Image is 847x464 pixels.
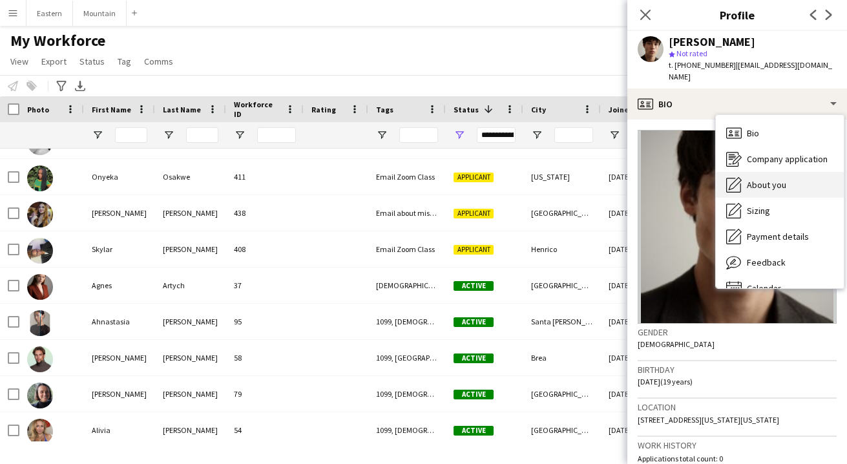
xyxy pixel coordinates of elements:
app-action-btn: Advanced filters [54,78,69,94]
div: [DATE] [601,195,678,231]
div: [DATE] [601,340,678,375]
span: Status [79,56,105,67]
div: [DATE] [601,231,678,267]
img: Alex Waguespack [27,383,53,408]
div: Brea [523,340,601,375]
div: 1099, [DEMOGRAPHIC_DATA], [GEOGRAPHIC_DATA], Travel Team [368,412,446,448]
div: Sizing [716,198,844,224]
div: Email Zoom Class [368,231,446,267]
div: Bio [716,120,844,146]
a: View [5,53,34,70]
span: Status [454,105,479,114]
button: Open Filter Menu [531,129,543,141]
div: [DATE] [601,304,678,339]
span: Bio [747,127,759,139]
span: First Name [92,105,131,114]
div: Agnes [84,268,155,303]
div: [PERSON_NAME] [155,195,226,231]
div: 1099, [DEMOGRAPHIC_DATA], [GEOGRAPHIC_DATA] [368,376,446,412]
h3: Profile [627,6,847,23]
img: Skylar Saunders [27,238,53,264]
input: First Name Filter Input [115,127,147,143]
div: Santa [PERSON_NAME] [523,304,601,339]
span: Payment details [747,231,809,242]
span: Applicant [454,209,494,218]
input: Tags Filter Input [399,127,438,143]
div: [PERSON_NAME] [84,340,155,375]
div: 1099, [GEOGRAPHIC_DATA], [DEMOGRAPHIC_DATA] [368,340,446,375]
span: Company application [747,153,828,165]
span: Calendar [747,282,781,294]
div: [DATE] [601,159,678,195]
button: Open Filter Menu [234,129,246,141]
div: [PERSON_NAME] [155,376,226,412]
div: Henrico [523,231,601,267]
div: [PERSON_NAME] [84,195,155,231]
span: Active [454,281,494,291]
span: Applicant [454,245,494,255]
span: Tags [376,105,393,114]
img: Ahnastasia Carlyle [27,310,53,336]
div: [DATE] [601,412,678,448]
div: [GEOGRAPHIC_DATA] [523,412,601,448]
span: Comms [144,56,173,67]
div: Company application [716,146,844,172]
span: [STREET_ADDRESS][US_STATE][US_STATE] [638,415,779,425]
img: Shelby Stephens [27,202,53,227]
span: Active [454,390,494,399]
span: [DATE] (19 years) [638,377,693,386]
span: Active [454,317,494,327]
h3: Gender [638,326,837,338]
span: | [EMAIL_ADDRESS][DOMAIN_NAME] [669,60,832,81]
span: Not rated [676,48,707,58]
span: Joined [609,105,634,114]
div: [DEMOGRAPHIC_DATA], [US_STATE], Travel Team, W2 [368,268,446,303]
div: 408 [226,231,304,267]
p: Applications total count: 0 [638,454,837,463]
button: Open Filter Menu [609,129,620,141]
button: Mountain [73,1,127,26]
div: 95 [226,304,304,339]
span: View [10,56,28,67]
a: Comms [139,53,178,70]
div: Osakwe [155,159,226,195]
div: Email Zoom Class [368,159,446,195]
div: 1099, [DEMOGRAPHIC_DATA], [US_STATE] [368,304,446,339]
span: Active [454,426,494,436]
div: [GEOGRAPHIC_DATA] [523,195,601,231]
div: [PERSON_NAME] [155,340,226,375]
input: Workforce ID Filter Input [257,127,296,143]
div: [DATE] [601,376,678,412]
span: Export [41,56,67,67]
div: 37 [226,268,304,303]
img: Onyeka Osakwe [27,165,53,191]
span: Last Name [163,105,201,114]
div: [US_STATE] [523,159,601,195]
span: Rating [311,105,336,114]
div: Bio [627,89,847,120]
div: Ahnastasia [84,304,155,339]
input: Last Name Filter Input [186,127,218,143]
div: Email about missing information [368,195,446,231]
div: [PERSON_NAME] [84,376,155,412]
div: [PERSON_NAME] [155,412,226,448]
div: Onyeka [84,159,155,195]
span: My Workforce [10,31,105,50]
div: Feedback [716,249,844,275]
div: Payment details [716,224,844,249]
span: Active [454,353,494,363]
div: Artych [155,268,226,303]
span: Sizing [747,205,770,216]
span: [DEMOGRAPHIC_DATA] [638,339,715,349]
app-action-btn: Export XLSX [72,78,88,94]
div: [PERSON_NAME] [155,231,226,267]
div: Calendar [716,275,844,301]
button: Open Filter Menu [454,129,465,141]
a: Export [36,53,72,70]
div: Skylar [84,231,155,267]
div: [GEOGRAPHIC_DATA] [523,268,601,303]
div: [DATE] [601,268,678,303]
h3: Birthday [638,364,837,375]
h3: Work history [638,439,837,451]
div: 58 [226,340,304,375]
